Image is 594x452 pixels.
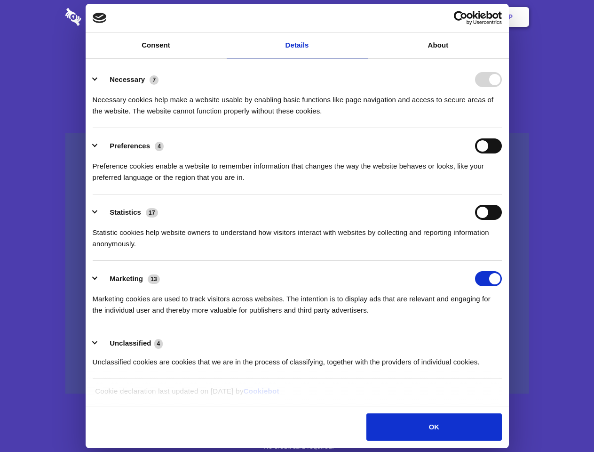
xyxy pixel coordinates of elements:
span: 17 [146,208,158,218]
button: Statistics (17) [93,205,164,220]
div: Statistic cookies help website owners to understand how visitors interact with websites by collec... [93,220,502,250]
span: 7 [150,75,158,85]
a: Wistia video thumbnail [65,133,529,394]
a: Cookiebot [244,387,279,395]
div: Preference cookies enable a website to remember information that changes the way the website beha... [93,153,502,183]
a: Pricing [276,2,317,32]
div: Marketing cookies are used to track visitors across websites. The intention is to display ads tha... [93,286,502,316]
label: Preferences [110,142,150,150]
label: Necessary [110,75,145,83]
img: logo [93,13,107,23]
a: Contact [381,2,425,32]
div: Necessary cookies help make a website usable by enabling basic functions like page navigation and... [93,87,502,117]
label: Marketing [110,274,143,282]
a: About [368,32,509,58]
button: Necessary (7) [93,72,165,87]
button: Preferences (4) [93,138,170,153]
div: Unclassified cookies are cookies that we are in the process of classifying, together with the pro... [93,349,502,368]
span: 4 [155,142,164,151]
button: Marketing (13) [93,271,166,286]
a: Details [227,32,368,58]
button: OK [366,413,501,441]
h1: Eliminate Slack Data Loss. [65,42,529,76]
label: Statistics [110,208,141,216]
img: logo-wordmark-white-trans-d4663122ce5f474addd5e946df7df03e33cb6a1c49d2221995e7729f52c070b2.svg [65,8,146,26]
a: Consent [86,32,227,58]
span: 4 [154,339,163,348]
a: Usercentrics Cookiebot - opens in a new window [420,11,502,25]
a: Login [427,2,467,32]
div: Cookie declaration last updated on [DATE] by [88,386,506,404]
button: Unclassified (4) [93,338,169,349]
span: 13 [148,274,160,284]
iframe: Drift Widget Chat Controller [547,405,583,441]
h4: Auto-redaction of sensitive data, encrypted data sharing and self-destructing private chats. Shar... [65,86,529,117]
